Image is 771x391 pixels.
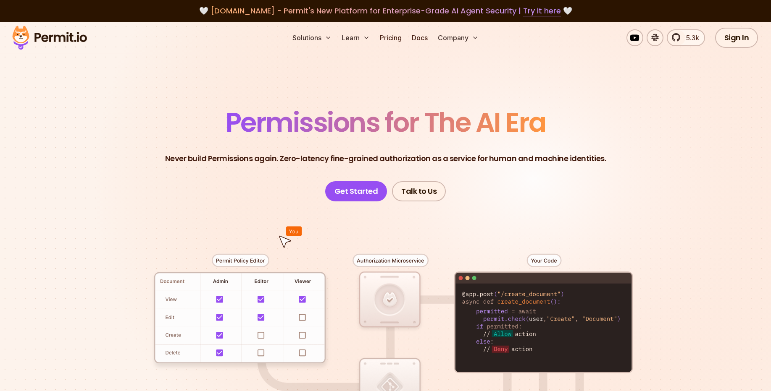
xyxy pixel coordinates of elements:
[211,5,561,16] span: [DOMAIN_NAME] - Permit's New Platform for Enterprise-Grade AI Agent Security |
[325,181,387,201] a: Get Started
[165,153,606,164] p: Never build Permissions again. Zero-latency fine-grained authorization as a service for human and...
[408,29,431,46] a: Docs
[226,104,546,141] span: Permissions for The AI Era
[392,181,446,201] a: Talk to Us
[523,5,561,16] a: Try it here
[434,29,482,46] button: Company
[289,29,335,46] button: Solutions
[667,29,705,46] a: 5.3k
[338,29,373,46] button: Learn
[20,5,751,17] div: 🤍 🤍
[715,28,758,48] a: Sign In
[681,33,699,43] span: 5.3k
[376,29,405,46] a: Pricing
[8,23,91,52] img: Permit logo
